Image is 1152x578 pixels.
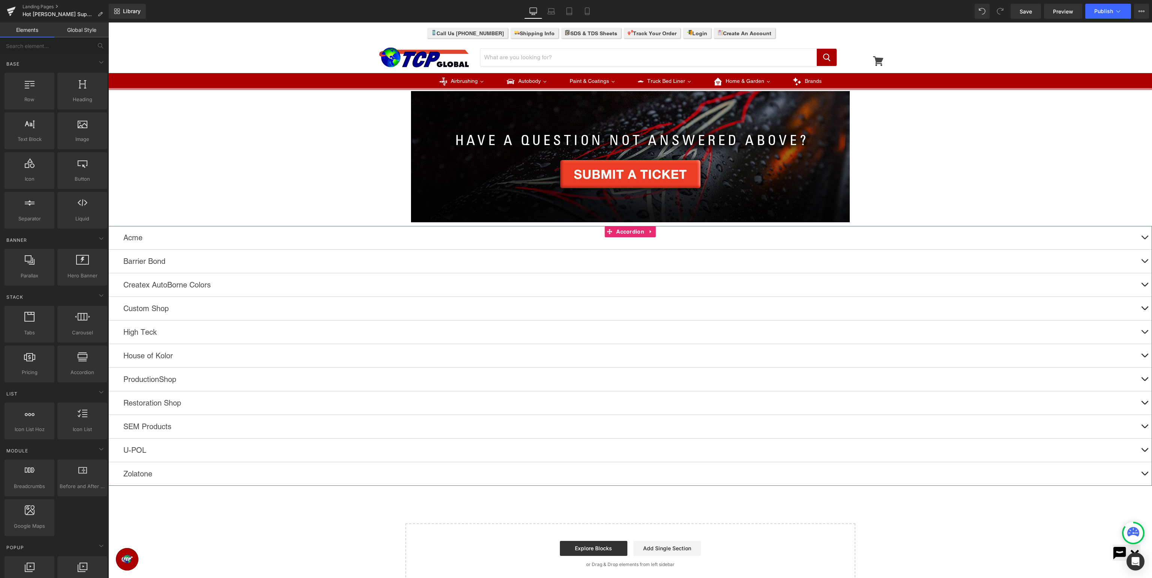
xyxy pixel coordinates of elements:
img: Autobody [398,55,406,63]
a: Expand / Collapse [538,204,547,215]
p: ProductionShop [15,351,1029,363]
img: clipboard.svg [609,7,615,13]
a: Preview [1044,4,1082,19]
img: delivery-truck_4009be93-b750-4772-8b50-7d9b6cf6188a.svg [406,7,411,13]
p: Zolatone [15,445,1029,457]
a: AutobodyAutobody [387,51,450,69]
img: smartphone.svg [323,7,328,13]
span: Button [60,175,105,183]
a: Paint & Coatings [450,51,518,69]
img: Home & Garden [606,55,613,63]
a: Create An Account [606,6,667,16]
a: SDS & TDS Sheets [453,6,513,16]
a: Mobile [578,4,596,19]
span: Paint & Coatings [461,55,501,63]
span: Module [6,447,29,454]
button: More [1134,4,1149,19]
a: AirbrushingAirbrushing [319,51,387,69]
a: Truck Bed LinerTruck Bed Liner [518,51,594,69]
span: Icon [7,175,52,183]
a: Shipping Info [402,6,450,16]
span: Autobody [410,55,432,63]
a: Brands Brands [673,51,724,69]
span: Tabs [7,329,52,337]
span: Separator [7,215,52,223]
button: Publish [1085,4,1131,19]
span: Heading [60,96,105,103]
span: Base [6,60,20,67]
button: Redo [993,4,1008,19]
a: Desktop [524,4,542,19]
a: Explore Blocks [451,518,519,533]
p: Acme [15,209,1029,221]
span: Icon List [60,425,105,433]
span: Text Block [7,135,52,143]
span: Hot [PERSON_NAME] Support - TDS [22,11,94,17]
p: Createx AutoBorne Colors [15,256,1029,268]
p: SEM Products [15,398,1029,410]
a: Track Your Order [516,6,572,16]
span: Library [123,8,141,15]
span: Breadcrumbs [7,482,52,490]
span: Publish [1094,8,1113,14]
span: Accordion [60,368,105,376]
span: List [6,390,18,397]
button: Search [708,26,728,43]
a: Laptop [542,4,560,19]
span: Liquid [60,215,105,223]
span: Airbrushing [342,55,369,63]
span: Before and After Images [60,482,105,490]
span: Hero Banner [60,272,105,280]
span: Parallax [7,272,52,280]
p: or Drag & Drop elements from left sidebar [309,539,735,545]
a: Landing Pages [22,4,109,10]
input: Search [372,26,708,43]
img: checklist.svg [457,7,462,13]
p: High Teck [15,304,1029,316]
a: Tablet [560,4,578,19]
span: Google Maps [7,522,52,530]
a: New Library [109,4,146,19]
p: Custom Shop [15,280,1029,292]
span: Carousel [60,329,105,337]
span: Popup [6,544,25,551]
p: U-POL [15,422,1029,434]
div: Open Intercom Messenger [1126,553,1144,571]
span: Banner [6,237,28,244]
iframe: Button to open loyalty program pop-up [7,526,30,548]
span: Row [7,96,52,103]
img: destination.svg [519,7,525,13]
span: Image [60,135,105,143]
span: Brands [696,55,713,63]
p: House of Kolor [15,327,1029,339]
img: log-in.svg [579,7,584,13]
button: Undo [975,4,990,19]
p: Restoration Shop [15,374,1029,386]
span: Icon List Hoz [7,425,52,433]
img: Truck Bed Liner [529,56,535,62]
img: Brands [685,55,693,63]
span: Save [1020,7,1032,15]
span: Home & Garden [617,55,656,63]
span: Truck Bed Liner [539,55,577,63]
span: Pricing [7,368,52,376]
span: Stack [6,293,24,301]
span: Preview [1053,7,1073,15]
a: Add Single Section [525,518,592,533]
img: Airbrushing [331,55,339,63]
p: Barrier Bond [15,233,1029,245]
a: Global Style [54,22,109,37]
a: Login [575,6,603,16]
span: Accordion [506,204,538,215]
a: Call Us [PHONE_NUMBER] [319,6,399,16]
a: Home & GardenHome & Garden [594,51,673,69]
